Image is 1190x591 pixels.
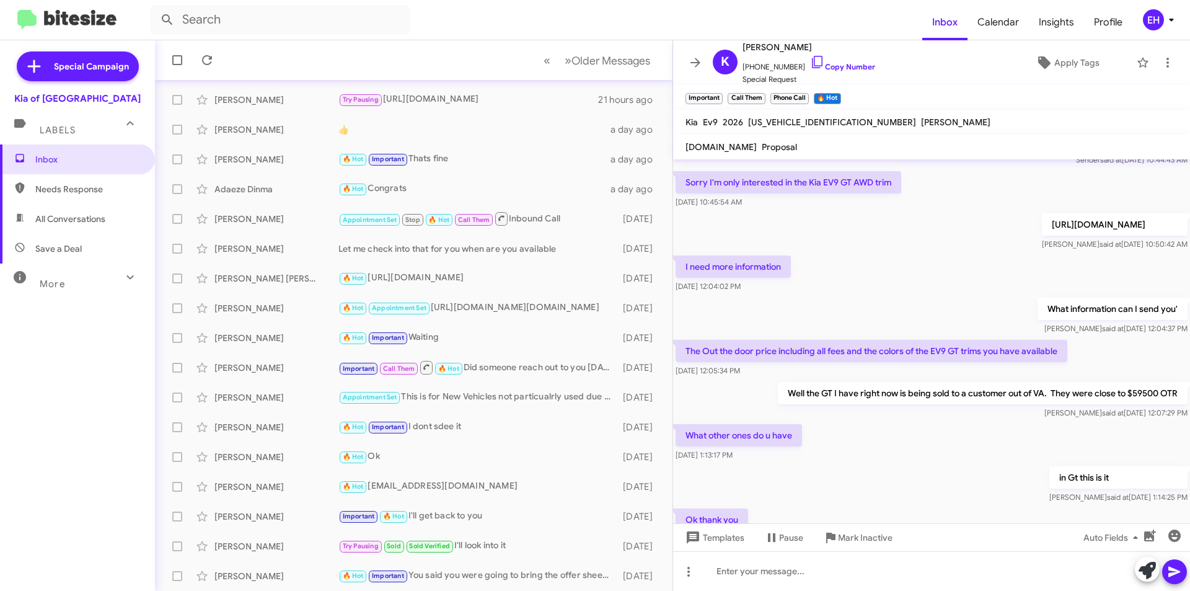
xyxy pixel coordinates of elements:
span: Apply Tags [1054,51,1100,74]
button: Previous [536,48,558,73]
span: Important [343,512,375,520]
div: [DATE] [617,421,663,433]
span: said at [1102,408,1124,417]
span: 🔥 Hot [343,482,364,491]
small: Phone Call [770,93,809,104]
span: said at [1100,155,1122,164]
span: 🔥 Hot [343,423,364,431]
span: [PERSON_NAME] [921,117,990,128]
span: 🔥 Hot [383,512,404,520]
div: Thats fine [338,152,610,166]
span: Important [343,365,375,373]
p: in Gt this is it [1049,466,1188,489]
span: 🔥 Hot [343,274,364,282]
div: Adaeze Dinma [214,183,338,195]
span: Mark Inactive [838,527,892,549]
span: Older Messages [571,54,650,68]
span: Auto Fields [1083,527,1143,549]
p: Well the GT I have right now is being sold to a customer out of VA. They were close to $59500 OTR [778,382,1188,404]
span: Needs Response [35,183,141,195]
p: I need more information [676,256,791,278]
div: [PERSON_NAME] [214,421,338,433]
div: Waiting [338,331,617,345]
span: [PERSON_NAME] [743,40,875,55]
span: Important [372,155,404,163]
div: [EMAIL_ADDRESS][DOMAIN_NAME] [338,479,617,494]
span: K [721,52,729,72]
span: 🔥 Hot [438,365,459,373]
div: [PERSON_NAME] [214,123,338,136]
p: What information can I send you' [1038,298,1188,320]
span: said at [1100,239,1121,249]
div: [DATE] [617,272,663,285]
div: [DATE] [617,332,663,344]
span: All Conversations [35,213,105,225]
span: Labels [40,125,76,136]
div: a day ago [610,153,663,166]
span: Appointment Set [343,393,397,401]
div: [DATE] [617,481,663,493]
span: Sender [DATE] 10:44:43 AM [1076,155,1188,164]
div: This is for New Vehicles not particualrly used due to the fact we use algorythsm for our pricing ... [338,390,617,404]
span: [PHONE_NUMBER] [743,55,875,73]
div: [PERSON_NAME] [214,213,338,225]
div: [PERSON_NAME] [214,391,338,404]
div: [PERSON_NAME] [214,362,338,374]
span: Pause [779,527,803,549]
button: Pause [754,527,813,549]
nav: Page navigation example [537,48,658,73]
div: [PERSON_NAME] [214,153,338,166]
a: Inbox [922,4,967,40]
span: Templates [683,527,744,549]
span: [US_VEHICLE_IDENTIFICATION_NUMBER] [748,117,916,128]
span: 🔥 Hot [343,185,364,193]
span: Important [372,572,404,580]
div: [URL][DOMAIN_NAME][DOMAIN_NAME] [338,301,617,315]
div: I'll get back to you [338,509,617,523]
div: [PERSON_NAME] [214,510,338,523]
span: [DATE] 1:13:17 PM [676,450,733,460]
span: Profile [1084,4,1132,40]
button: Next [557,48,658,73]
input: Search [150,5,410,35]
div: [PERSON_NAME] [214,242,338,255]
span: Appointment Set [343,216,397,224]
span: Try Pausing [343,96,379,104]
span: Call Them [458,216,490,224]
span: Sold [387,542,401,550]
p: Ok thank you [676,509,748,531]
span: Ev9 [703,117,718,128]
span: Try Pausing [343,542,379,550]
span: said at [1102,324,1124,333]
button: Templates [673,527,754,549]
small: 🔥 Hot [814,93,840,104]
span: Special Request [743,73,875,86]
div: [DATE] [617,510,663,523]
div: [PERSON_NAME] [214,570,338,582]
span: 🔥 Hot [343,155,364,163]
span: [PERSON_NAME] [DATE] 12:07:29 PM [1044,408,1188,417]
p: What other ones do u have [676,424,802,447]
button: Apply Tags [1003,51,1130,74]
span: 🔥 Hot [428,216,449,224]
span: [DOMAIN_NAME] [685,141,757,153]
span: Special Campaign [54,60,129,73]
a: Calendar [967,4,1029,40]
div: [DATE] [617,540,663,553]
div: Let me check into that for you when are you available [338,242,617,255]
small: Important [685,93,723,104]
div: a day ago [610,123,663,136]
div: Ok [338,450,617,464]
div: [DATE] [617,570,663,582]
span: Call Them [383,365,415,373]
div: [PERSON_NAME] [214,94,338,106]
div: Kia of [GEOGRAPHIC_DATA] [14,92,141,105]
span: [DATE] 12:04:02 PM [676,282,741,291]
div: [DATE] [617,302,663,314]
div: I dont sdee it [338,420,617,434]
a: Insights [1029,4,1084,40]
span: 🔥 Hot [343,453,364,461]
